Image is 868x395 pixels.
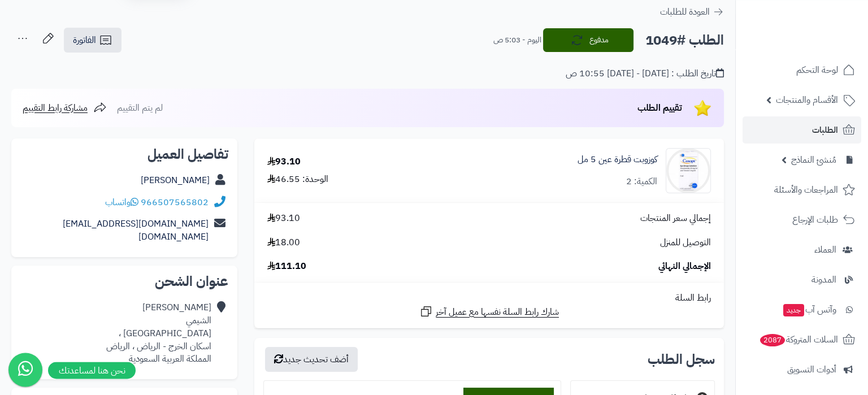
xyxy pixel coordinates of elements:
a: المراجعات والأسئلة [743,176,861,203]
a: واتساب [105,196,138,209]
span: أدوات التسويق [787,362,836,377]
span: المراجعات والأسئلة [774,182,838,198]
span: إجمالي سعر المنتجات [640,212,711,225]
img: logo-2.png [791,13,857,37]
span: 93.10 [267,212,300,225]
span: الطلبات [812,122,838,138]
a: 966507565802 [141,196,209,209]
a: طلبات الإرجاع [743,206,861,233]
span: مشاركة رابط التقييم [23,101,88,115]
span: لوحة التحكم [796,62,838,78]
span: مُنشئ النماذج [791,152,836,168]
a: السلات المتروكة2087 [743,326,861,353]
div: الكمية: 2 [626,175,657,188]
a: الطلبات [743,116,861,144]
a: أدوات التسويق [743,356,861,383]
a: العملاء [743,236,861,263]
a: كوزوبت قطرة عين 5 مل [578,153,657,166]
span: الإجمالي النهائي [658,260,711,273]
a: [DOMAIN_NAME][EMAIL_ADDRESS][DOMAIN_NAME] [63,217,209,244]
span: وآتس آب [782,302,836,318]
span: الفاتورة [73,33,96,47]
div: تاريخ الطلب : [DATE] - [DATE] 10:55 ص [566,67,724,80]
h2: الطلب #1049 [645,29,724,52]
span: الأقسام والمنتجات [776,92,838,108]
div: رابط السلة [259,292,719,305]
span: 111.10 [267,260,306,273]
span: شارك رابط السلة نفسها مع عميل آخر [436,306,559,319]
span: طلبات الإرجاع [792,212,838,228]
img: 531337ada73b280e76a4c99adcb20847243e-90x90.jpg [666,148,710,193]
a: لوحة التحكم [743,57,861,84]
a: المدونة [743,266,861,293]
div: 93.10 [267,155,301,168]
span: لم يتم التقييم [117,101,163,115]
div: الوحدة: 46.55 [267,173,328,186]
a: شارك رابط السلة نفسها مع عميل آخر [419,305,559,319]
a: مشاركة رابط التقييم [23,101,107,115]
h2: عنوان الشحن [20,275,228,288]
span: المدونة [811,272,836,288]
div: [PERSON_NAME] الشيمي [GEOGRAPHIC_DATA] ، اسكان الخرج - الرياض ، الرياض المملكة العربية السعودية [106,301,211,366]
button: أضف تحديث جديد [265,347,358,372]
a: وآتس آبجديد [743,296,861,323]
a: العودة للطلبات [660,5,724,19]
h3: سجل الطلب [648,353,715,366]
span: تقييم الطلب [637,101,682,115]
span: 18.00 [267,236,300,249]
h2: تفاصيل العميل [20,147,228,161]
span: العملاء [814,242,836,258]
span: جديد [783,304,804,316]
span: التوصيل للمنزل [660,236,711,249]
span: العودة للطلبات [660,5,710,19]
span: السلات المتروكة [759,332,838,348]
a: [PERSON_NAME] [141,173,210,187]
button: مدفوع [543,28,633,52]
span: 2087 [759,333,786,347]
small: اليوم - 5:03 ص [493,34,541,46]
a: الفاتورة [64,28,121,53]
